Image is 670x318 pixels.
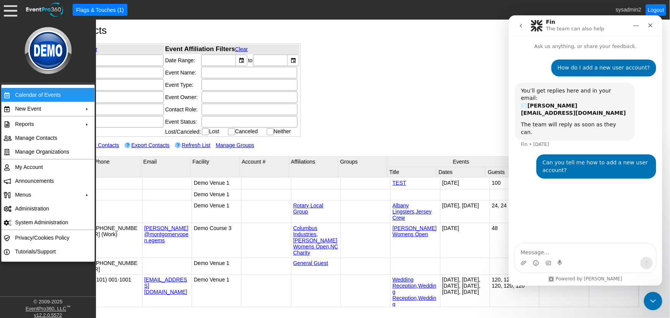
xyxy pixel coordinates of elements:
[209,128,219,134] label: Lost
[131,142,170,148] a: Export Contacts
[165,91,201,103] td: Event Owner:
[192,189,241,200] td: Demo Venue 1
[40,45,164,54] td: Contact Filters
[192,159,237,175] div: Facility
[93,258,142,275] td: [PHONE_NUMBER]
[192,178,241,189] td: Demo Venue 1
[12,202,81,215] td: Administration
[2,245,94,258] tr: Tutorials/Support
[2,202,94,215] tr: Administration
[93,223,142,258] td: [PHONE_NUMBER] (Work)
[293,243,338,256] a: NC Charity
[389,169,434,175] div: Title
[440,178,490,189] td: [DATE]
[392,277,417,289] a: Wedding Reception
[25,1,65,18] img: EventPro360
[235,46,248,52] a: Clear
[293,202,324,215] a: Rotary Local Group
[440,223,490,258] td: [DATE]
[390,200,440,223] td: ,
[165,45,299,54] td: Event Affiliation Filters
[144,277,187,295] a: [EMAIL_ADDRESS][DOMAIN_NAME]
[392,283,436,301] a: Wedding Reception
[81,142,119,148] a: Import Contacts
[12,102,81,116] td: New Event
[2,174,94,188] tr: Announcements
[94,159,139,175] div: Phone
[66,305,71,309] sup: ™
[2,145,94,159] tr: Manage Organizations
[616,6,642,12] span: sysadmin2
[2,88,94,102] tr: Calendar of Events
[192,223,241,258] td: Demo Course 3
[392,225,437,237] a: [PERSON_NAME] Womens Open
[31,149,639,156] td: contacts found
[216,142,254,148] a: Manage Groups
[392,295,436,313] a: Wedding Reception
[646,4,666,16] a: Logout
[392,202,414,215] a: Albany Lingsters
[387,157,535,167] th: Events
[12,117,81,131] td: Reports
[2,215,94,229] tr: System Administration
[12,215,81,229] td: System Administration
[2,188,94,202] tr: Menus
[293,225,318,237] a: Columbus Industries
[12,131,81,145] td: Manage Contacts
[274,128,291,134] label: Neither
[2,299,94,305] div: © 2009- 2025
[392,180,406,186] a: TEST
[192,200,241,223] td: Demo Venue 1
[291,159,336,175] div: Affiliations
[182,142,210,148] a: Refresh List
[33,159,41,175] div: Edit
[509,15,662,286] iframe: Intercom live chat
[45,159,90,175] div: Name
[4,3,17,17] div: Menu: Click or 'Crtl+M' to toggle menu open/close
[74,6,125,14] span: Flags & Touches (1)
[12,88,81,102] td: Calendar of Events
[12,245,81,258] td: Tutorials/Support
[247,55,253,66] td: to
[165,128,201,136] td: Lost/Canceled:
[340,159,385,175] div: Groups
[12,160,81,174] td: My Account
[291,223,341,258] td: , ,
[12,174,81,188] td: Announcements
[392,209,432,221] a: Jersey Crew
[12,231,81,245] td: Privacy/Cookies Policy
[165,103,201,116] td: Contact Role:
[192,258,241,275] td: Demo Venue 1
[25,306,66,312] a: EventPro360, LLC
[144,225,189,243] a: [PERSON_NAME]@montgomeryopen.egems
[34,313,62,318] a: v12.2.0.5572
[84,46,97,52] a: Clear
[165,54,201,66] td: Date Range:
[27,25,643,36] h1: Manage Contacts
[2,231,94,245] tr: Privacy/Cookies Policy
[242,159,287,175] div: Account #
[438,169,483,175] div: Dates
[2,117,94,131] tr: Reports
